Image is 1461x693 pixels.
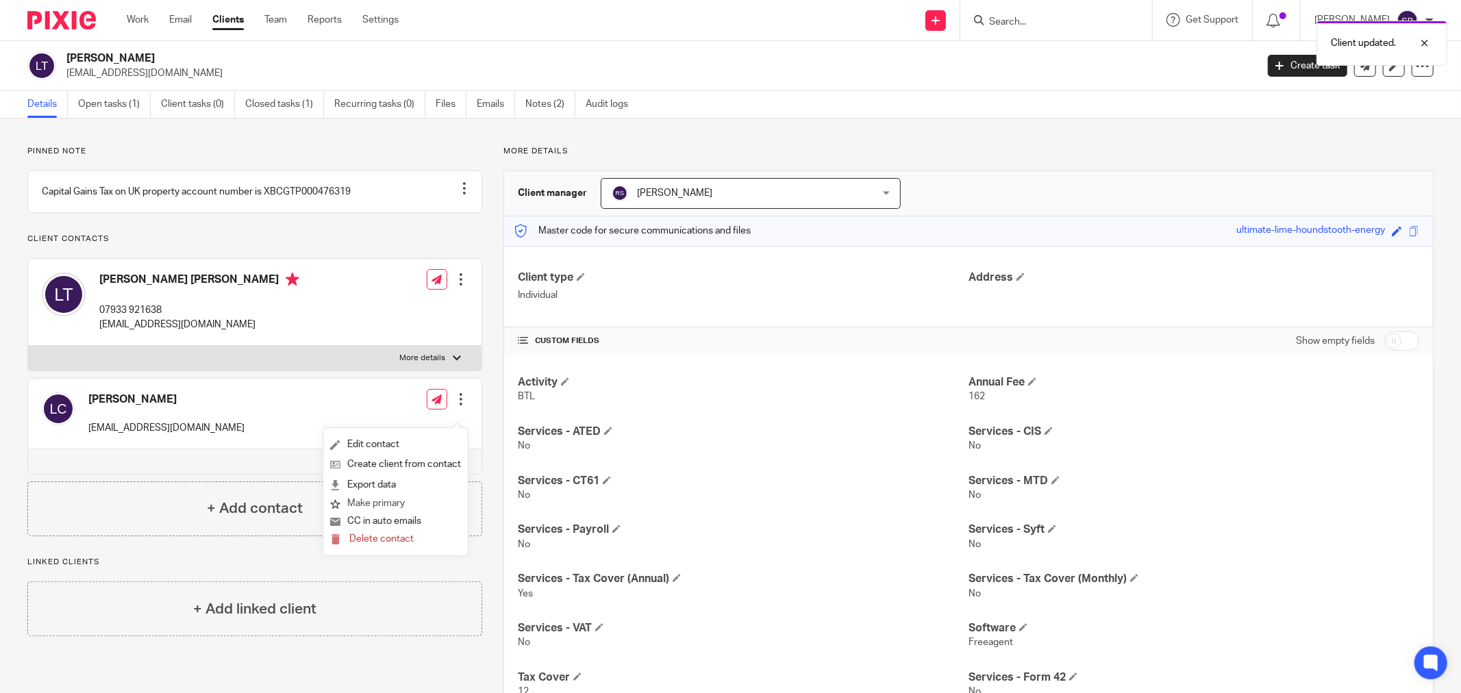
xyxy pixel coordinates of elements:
div: ultimate-lime-houndstooth-energy [1236,223,1385,239]
p: Individual [518,288,969,302]
a: Client tasks (0) [161,91,235,118]
p: [EMAIL_ADDRESS][DOMAIN_NAME] [88,421,245,435]
h4: Services - MTD [969,474,1419,488]
button: CC in auto emails [330,513,421,531]
p: Client contacts [27,234,482,244]
a: Settings [362,13,399,27]
a: Create task [1268,55,1347,77]
span: No [518,540,530,549]
span: No [969,540,981,549]
h4: + Add contact [207,498,303,519]
h4: Services - CIS [969,425,1419,439]
img: svg%3E [42,392,75,425]
i: Primary [286,273,299,286]
h4: Services - Tax Cover (Annual) [518,572,969,586]
p: Master code for secure communications and files [514,224,751,238]
a: Details [27,91,68,118]
img: svg%3E [612,185,628,201]
span: No [518,638,530,647]
h4: Services - Tax Cover (Monthly) [969,572,1419,586]
span: No [969,441,981,451]
span: No [969,589,981,598]
label: Show empty fields [1296,334,1375,348]
span: No [969,490,981,500]
img: svg%3E [1397,10,1419,32]
p: More details [400,353,446,364]
p: 07933 921638 [99,303,299,317]
span: No [518,490,530,500]
h4: CUSTOM FIELDS [518,336,969,346]
p: [EMAIL_ADDRESS][DOMAIN_NAME] [99,318,299,331]
h4: Activity [518,375,969,390]
span: BTL [518,392,535,401]
h4: Services - Syft [969,522,1419,537]
a: Email [169,13,192,27]
h4: [PERSON_NAME] [PERSON_NAME] [99,273,299,290]
h4: Annual Fee [969,375,1419,390]
a: Reports [308,13,342,27]
h4: + Add linked client [193,598,316,620]
a: Closed tasks (1) [245,91,324,118]
h4: Client type [518,270,969,285]
h4: Tax Cover [518,670,969,685]
a: Edit contact [330,435,461,455]
span: Freeagent [969,638,1013,647]
a: Clients [212,13,244,27]
p: Client updated. [1331,36,1396,50]
p: More details [503,146,1434,157]
h2: [PERSON_NAME] [66,51,1011,66]
a: Notes (2) [525,91,575,118]
h4: Software [969,621,1419,635]
span: Delete contact [349,534,414,544]
h4: Services - VAT [518,621,969,635]
img: svg%3E [42,273,86,316]
span: [PERSON_NAME] [637,188,712,198]
button: Delete contact [330,531,414,549]
span: No [518,441,530,451]
h4: [PERSON_NAME] [88,392,245,407]
a: Files [436,91,466,118]
a: Export data [330,475,461,495]
a: Recurring tasks (0) [334,91,425,118]
a: Team [264,13,287,27]
span: Yes [518,589,533,598]
p: Linked clients [27,557,482,568]
button: Make primary [330,495,405,513]
a: Create client from contact [330,455,461,475]
p: Pinned note [27,146,482,157]
h4: Services - CT61 [518,474,969,488]
h4: Address [969,270,1419,285]
h4: Services - Form 42 [969,670,1419,685]
p: [EMAIL_ADDRESS][DOMAIN_NAME] [66,66,1247,80]
span: 162 [969,392,985,401]
a: Audit logs [586,91,638,118]
a: Work [127,13,149,27]
h3: Client manager [518,186,587,200]
img: svg%3E [27,51,56,80]
h4: Services - ATED [518,425,969,439]
img: Pixie [27,11,96,29]
a: Open tasks (1) [78,91,151,118]
a: Emails [477,91,515,118]
h4: Services - Payroll [518,522,969,537]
